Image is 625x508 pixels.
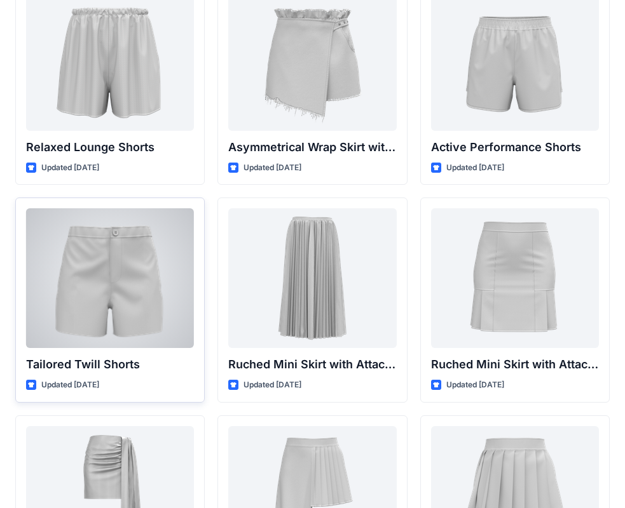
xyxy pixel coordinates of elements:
[228,208,396,348] a: Ruched Mini Skirt with Attached Draped Panel
[228,356,396,373] p: Ruched Mini Skirt with Attached Draped Panel
[26,208,194,348] a: Tailored Twill Shorts
[431,356,599,373] p: Ruched Mini Skirt with Attached Draped Panel
[228,138,396,156] p: Asymmetrical Wrap Skirt with Ruffle Waist
[446,161,504,175] p: Updated [DATE]
[244,161,301,175] p: Updated [DATE]
[244,378,301,392] p: Updated [DATE]
[26,356,194,373] p: Tailored Twill Shorts
[431,138,599,156] p: Active Performance Shorts
[41,378,99,392] p: Updated [DATE]
[431,208,599,348] a: Ruched Mini Skirt with Attached Draped Panel
[446,378,504,392] p: Updated [DATE]
[41,161,99,175] p: Updated [DATE]
[26,138,194,156] p: Relaxed Lounge Shorts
